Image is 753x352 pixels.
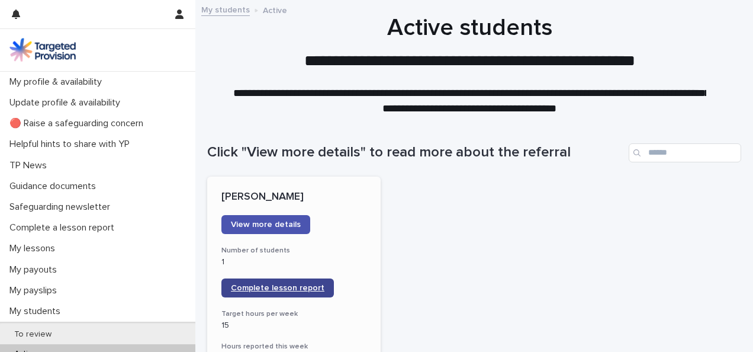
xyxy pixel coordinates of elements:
p: [PERSON_NAME] [221,191,366,204]
img: M5nRWzHhSzIhMunXDL62 [9,38,76,62]
p: Active [263,3,287,16]
p: 15 [221,321,366,331]
p: TP News [5,160,56,171]
h3: Target hours per week [221,309,366,319]
p: Helpful hints to share with YP [5,139,139,150]
h3: Hours reported this week [221,342,366,351]
p: My students [5,306,70,317]
span: Complete lesson report [231,284,324,292]
a: View more details [221,215,310,234]
a: My students [201,2,250,16]
input: Search [629,143,741,162]
p: My profile & availability [5,76,111,88]
h1: Click "View more details" to read more about the referral [207,144,624,161]
p: My lessons [5,243,65,254]
p: To review [5,329,61,340]
p: My payslips [5,285,66,296]
p: 1 [221,257,366,267]
p: Complete a lesson report [5,222,124,233]
span: View more details [231,220,301,229]
p: Safeguarding newsletter [5,201,120,213]
a: Complete lesson report [221,279,334,297]
p: 🔴 Raise a safeguarding concern [5,118,153,129]
h3: Number of students [221,246,366,255]
h1: Active students [207,14,732,42]
p: Update profile & availability [5,97,130,108]
p: Guidance documents [5,181,105,192]
p: My payouts [5,264,66,276]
